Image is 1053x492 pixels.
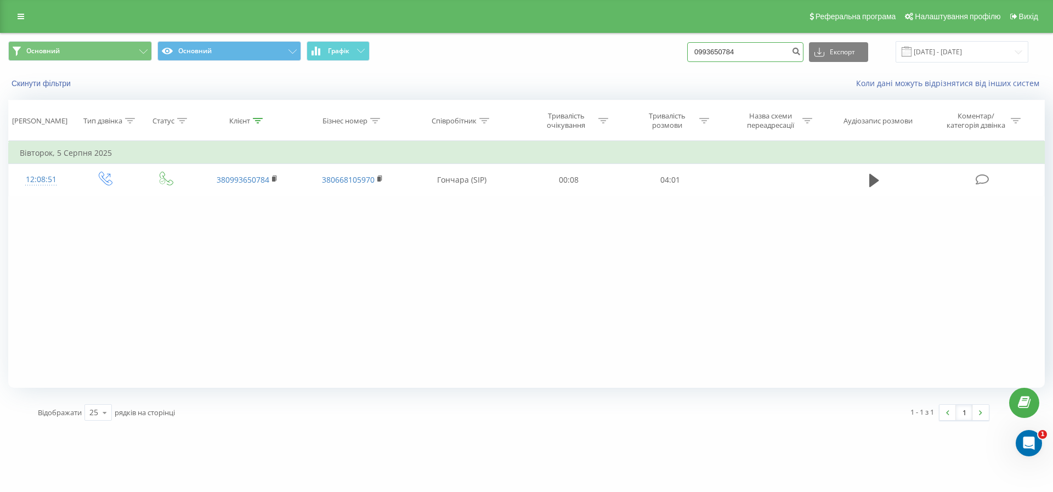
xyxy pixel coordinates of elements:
button: Основний [8,41,152,61]
span: Налаштування профілю [915,12,1000,21]
button: Скинути фільтри [8,78,76,88]
div: Назва схеми переадресації [741,111,800,130]
div: Тип дзвінка [83,116,122,126]
td: Вівторок, 5 Серпня 2025 [9,142,1045,164]
span: рядків на сторінці [115,408,175,417]
span: Графік [328,47,349,55]
div: 25 [89,407,98,418]
iframe: Intercom live chat [1016,430,1042,456]
div: Коментар/категорія дзвінка [944,111,1008,130]
div: [PERSON_NAME] [12,116,67,126]
a: 380668105970 [322,174,375,185]
span: Вихід [1019,12,1038,21]
div: 1 - 1 з 1 [910,406,934,417]
span: Основний [26,47,60,55]
div: Статус [152,116,174,126]
div: Тривалість очікування [537,111,596,130]
div: Клієнт [229,116,250,126]
a: 1 [956,405,972,420]
a: Коли дані можуть відрізнятися вiд інших систем [856,78,1045,88]
td: 00:08 [518,164,619,196]
span: Відображати [38,408,82,417]
div: Співробітник [432,116,477,126]
div: Аудіозапис розмови [843,116,913,126]
input: Пошук за номером [687,42,803,62]
button: Графік [307,41,370,61]
button: Експорт [809,42,868,62]
a: 380993650784 [217,174,269,185]
div: Бізнес номер [322,116,367,126]
div: Тривалість розмови [638,111,697,130]
td: 04:01 [619,164,720,196]
td: Гончара (SIP) [405,164,518,196]
span: 1 [1038,430,1047,439]
span: Реферальна програма [816,12,896,21]
button: Основний [157,41,301,61]
div: 12:08:51 [20,169,63,190]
